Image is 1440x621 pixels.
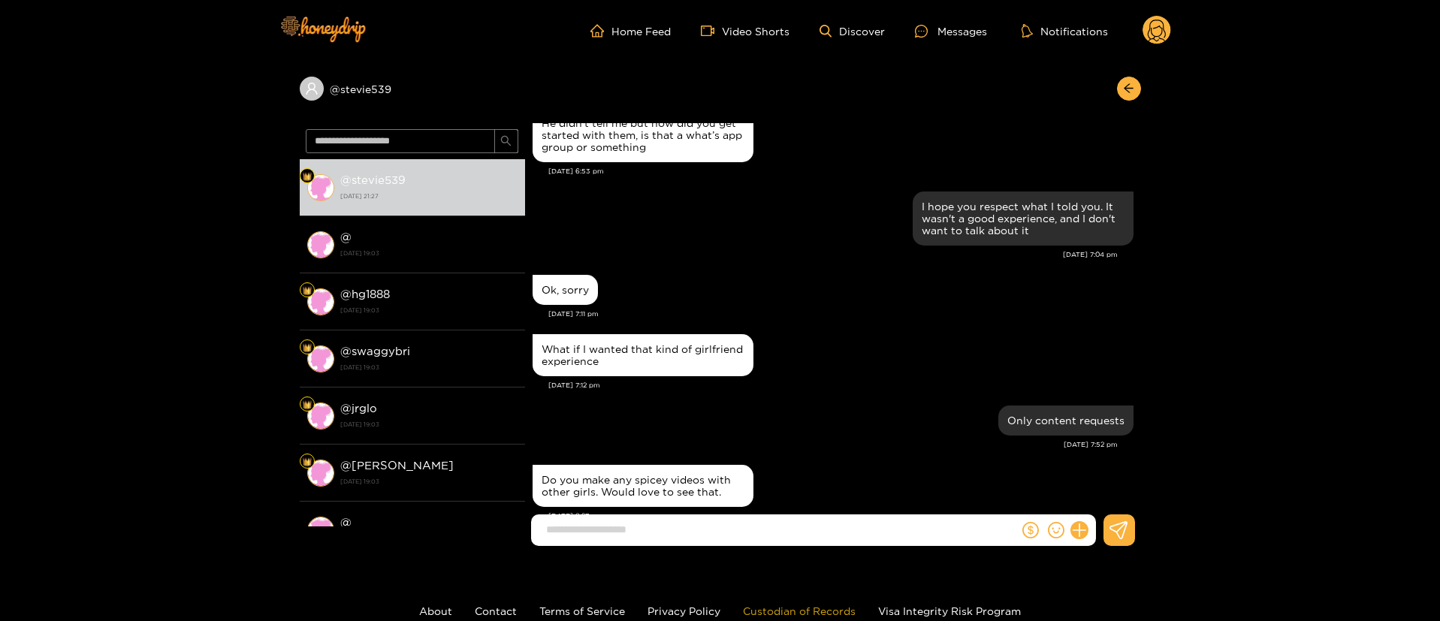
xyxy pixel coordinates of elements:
[340,345,410,357] strong: @ swaggybri
[701,24,722,38] span: video-camera
[542,343,744,367] div: What if I wanted that kind of girlfriend experience
[494,129,518,153] button: search
[340,303,518,317] strong: [DATE] 19:03
[303,400,312,409] img: Fan Level
[475,605,517,616] a: Contact
[307,460,334,487] img: conversation
[648,605,720,616] a: Privacy Policy
[340,189,518,203] strong: [DATE] 21:27
[590,24,611,38] span: home
[533,249,1118,260] div: [DATE] 7:04 pm
[548,380,1134,390] div: [DATE] 7:12 pm
[542,117,744,153] div: He didn’t tell me but how did you get started with them, is that a what’s app group or something
[533,439,1118,450] div: [DATE] 7:52 pm
[303,343,312,352] img: Fan Level
[701,24,789,38] a: Video Shorts
[1123,83,1134,95] span: arrow-left
[1022,522,1039,538] span: dollar
[300,77,525,101] div: @stevie539
[922,200,1125,237] div: I hope you respect what I told you. It wasn't a good experience, and I don't want to talk about it
[548,309,1134,319] div: [DATE] 7:11 pm
[340,402,377,415] strong: @ jrglo
[307,174,334,201] img: conversation
[915,23,987,40] div: Messages
[307,345,334,372] img: conversation
[340,516,352,529] strong: @
[1048,522,1064,538] span: smile
[1007,415,1125,427] div: Only content requests
[419,605,452,616] a: About
[307,402,334,430] img: conversation
[548,166,1134,176] div: [DATE] 6:53 pm
[305,82,318,95] span: user
[1017,23,1112,38] button: Notifications
[913,191,1134,246] div: Sep. 23, 7:04 pm
[542,474,744,498] div: Do you make any spicey videos with other girls. Would love to see that.
[340,475,518,488] strong: [DATE] 19:03
[340,418,518,431] strong: [DATE] 19:03
[533,275,598,305] div: Sep. 23, 7:11 pm
[533,334,753,376] div: Sep. 23, 7:12 pm
[998,405,1134,436] div: Sep. 23, 7:52 pm
[340,360,518,374] strong: [DATE] 19:03
[307,288,334,315] img: conversation
[340,173,406,186] strong: @ stevie539
[542,284,589,296] div: Ok, sorry
[878,605,1021,616] a: Visa Integrity Risk Program
[307,231,334,258] img: conversation
[820,25,885,38] a: Discover
[590,24,671,38] a: Home Feed
[340,459,454,472] strong: @ [PERSON_NAME]
[533,108,753,162] div: Sep. 23, 6:53 pm
[743,605,856,616] a: Custodian of Records
[307,517,334,544] img: conversation
[340,231,352,243] strong: @
[303,172,312,181] img: Fan Level
[303,286,312,295] img: Fan Level
[548,511,1134,521] div: [DATE] 9:27 pm
[340,288,390,300] strong: @ hg1888
[303,457,312,466] img: Fan Level
[340,246,518,260] strong: [DATE] 19:03
[1019,519,1042,541] button: dollar
[500,135,512,148] span: search
[539,605,625,616] a: Terms of Service
[533,465,753,507] div: Sep. 23, 9:27 pm
[1117,77,1141,101] button: arrow-left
